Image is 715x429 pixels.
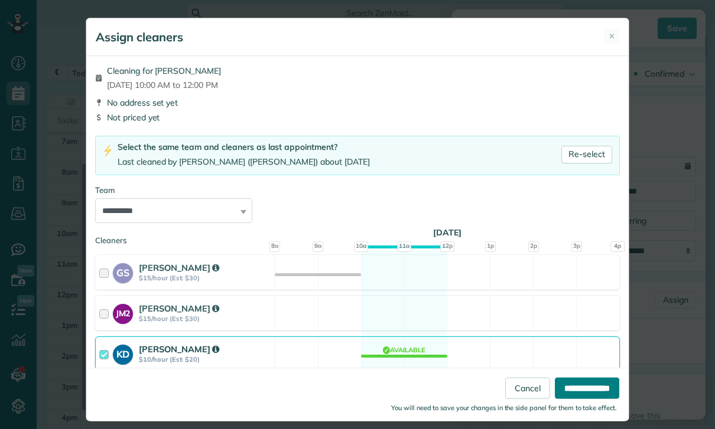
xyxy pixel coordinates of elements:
span: Cleaning for [PERSON_NAME] [107,65,221,77]
div: Cleaners [95,235,620,238]
strong: $15/hour (Est: $30) [139,274,271,282]
a: Re-select [561,146,612,163]
div: Last cleaned by [PERSON_NAME] ([PERSON_NAME]) about [DATE] [118,156,370,168]
div: Select the same team and cleaners as last appointment? [118,141,370,153]
strong: [PERSON_NAME] [139,262,219,273]
small: You will need to save your changes in the side panel for them to take effect. [391,404,617,412]
strong: $10/hour (Est: $20) [139,355,271,363]
img: lightning-bolt-icon-94e5364df696ac2de96d3a42b8a9ff6ba979493684c50e6bbbcda72601fa0d29.png [103,145,113,157]
h5: Assign cleaners [96,29,183,45]
div: Team [95,185,620,196]
strong: JM2 [113,304,133,320]
span: [DATE] 10:00 AM to 12:00 PM [107,79,221,91]
div: Not priced yet [95,112,620,123]
strong: GS [113,263,133,280]
div: No address set yet [95,97,620,109]
strong: KD [113,345,133,361]
strong: $15/hour (Est: $30) [139,315,271,323]
strong: [PERSON_NAME] [139,303,219,314]
span: ✕ [609,31,615,42]
strong: [PERSON_NAME] [139,343,219,355]
a: Cancel [505,378,550,399]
